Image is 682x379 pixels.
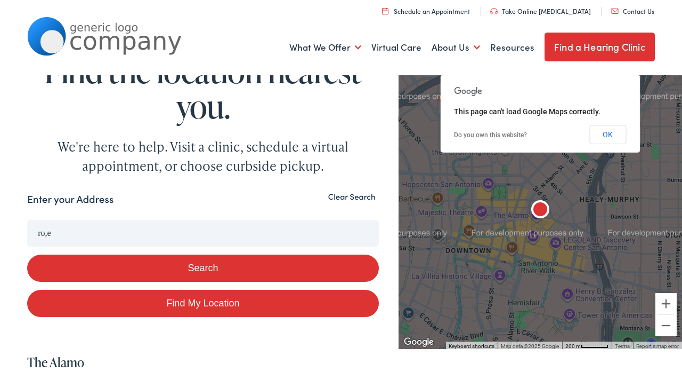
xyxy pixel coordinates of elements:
[501,343,559,349] span: Map data ©2025 Google
[27,353,84,371] a: The Alamo
[545,33,655,61] a: Find a Hearing Clinic
[27,290,378,317] a: Find My Location
[611,6,654,15] a: Contact Us
[289,28,361,67] a: What We Offer
[27,220,378,247] input: Enter your address or zip code
[490,28,534,67] a: Resources
[27,192,113,207] label: Enter your Address
[490,8,498,14] img: utility icon
[454,107,600,116] span: This page can't load Google Maps correctly.
[615,343,630,349] a: Terms (opens in new tab)
[371,28,421,67] a: Virtual Care
[382,6,470,15] a: Schedule an Appointment
[562,342,612,349] button: Map Scale: 200 m per 48 pixels
[432,28,480,67] a: About Us
[655,315,677,336] button: Zoom out
[325,192,379,202] button: Clear Search
[27,53,378,124] h1: Find the location nearest you.
[382,7,388,14] img: utility icon
[27,255,378,282] button: Search
[589,125,626,144] button: OK
[655,293,677,314] button: Zoom in
[636,343,679,349] a: Report a map error
[565,343,581,349] span: 200 m
[454,131,527,139] a: Do you own this website?
[449,343,494,350] button: Keyboard shortcuts
[401,335,436,349] img: Google
[490,6,591,15] a: Take Online [MEDICAL_DATA]
[401,335,436,349] a: Open this area in Google Maps (opens a new window)
[527,198,553,224] div: The Alamo
[611,9,619,14] img: utility icon
[33,137,374,176] div: We're here to help. Visit a clinic, schedule a virtual appointment, or choose curbside pickup.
